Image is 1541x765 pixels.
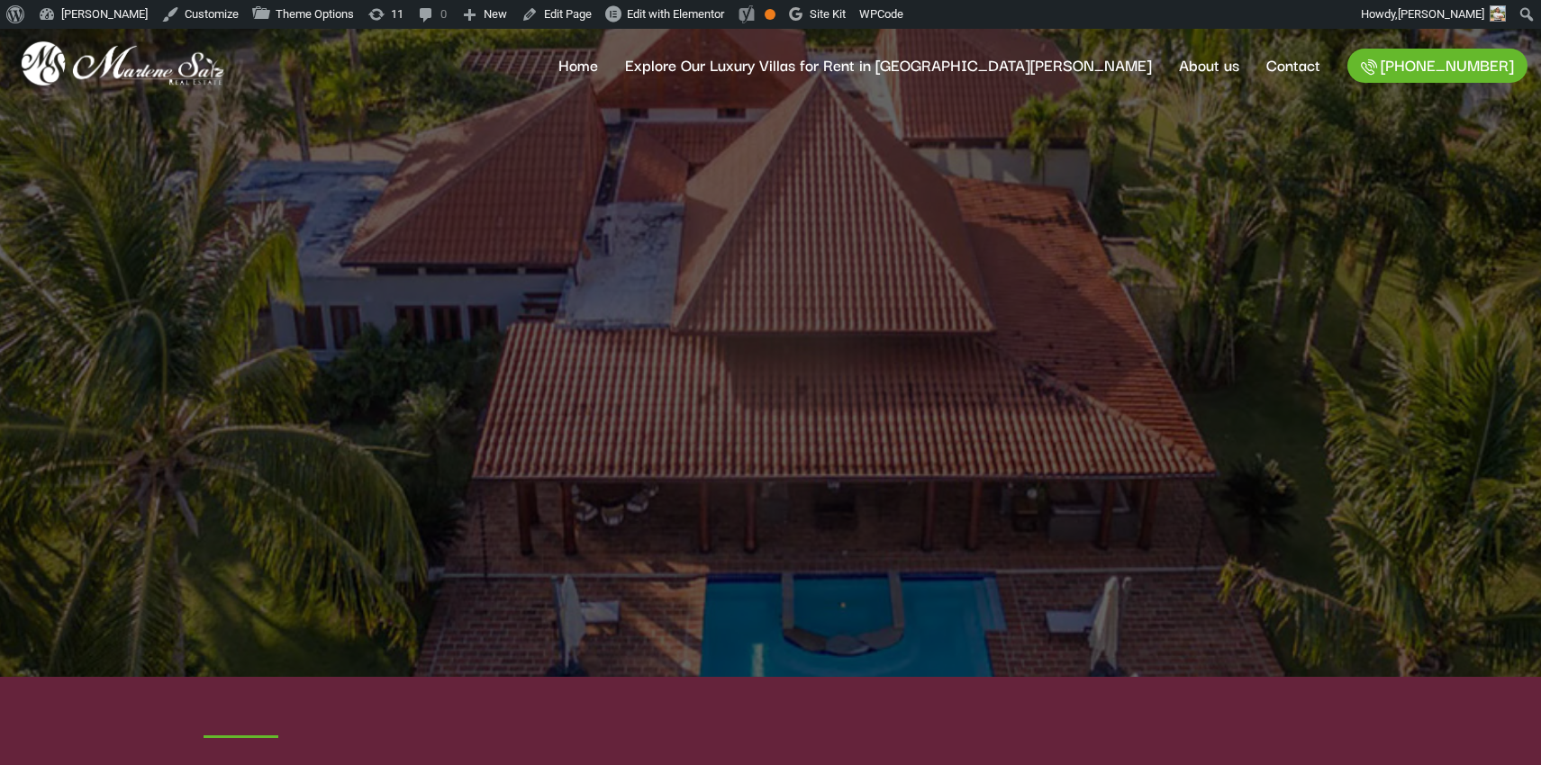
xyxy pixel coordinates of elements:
span: Site Kit [810,7,846,21]
a: [PHONE_NUMBER] [1347,49,1527,83]
div: OK [765,9,775,20]
img: logo [14,35,231,94]
a: Explore Our Luxury Villas for Rent in [GEOGRAPHIC_DATA][PERSON_NAME] [612,29,1165,101]
a: Contact [1253,29,1334,101]
a: Home [545,29,612,101]
span: Edit with Elementor [627,7,724,21]
span: [PERSON_NAME] [1398,7,1484,21]
a: About us [1165,29,1253,101]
